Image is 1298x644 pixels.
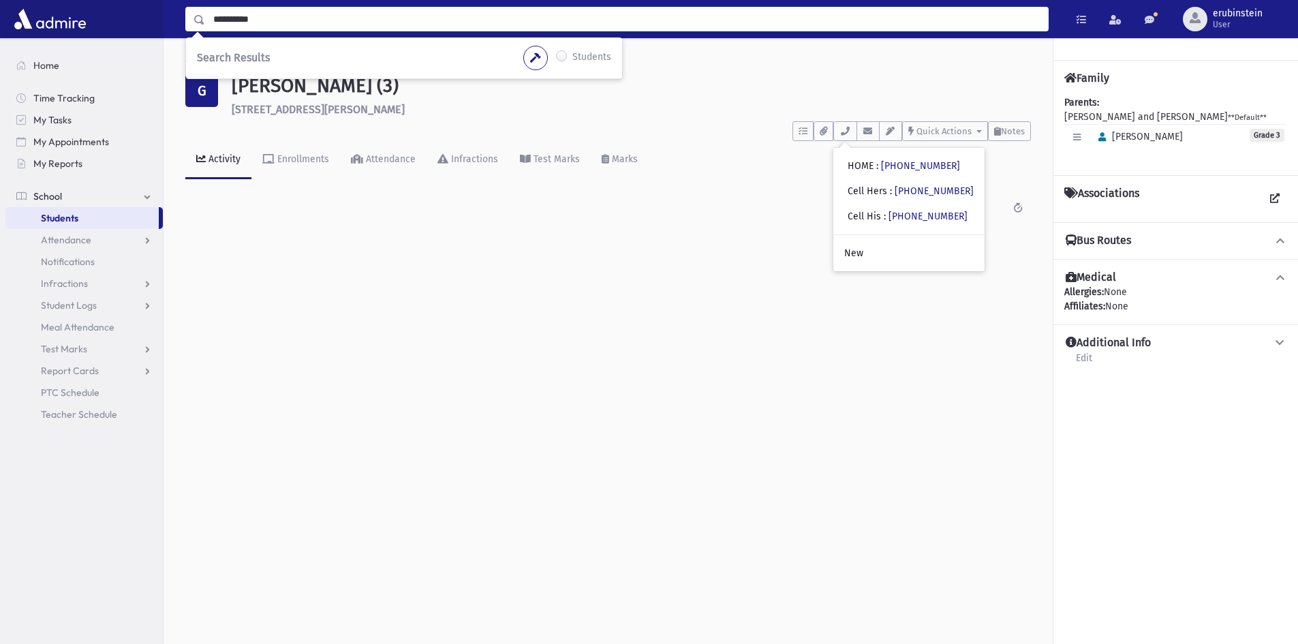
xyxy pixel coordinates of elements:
div: G [185,74,218,107]
a: Test Marks [5,338,163,360]
a: School [5,185,163,207]
a: Infractions [427,141,509,179]
h4: Family [1064,72,1109,85]
span: Search Results [197,51,270,64]
span: Attendance [41,234,91,246]
span: Student Logs [41,299,97,311]
span: [PERSON_NAME] [1092,131,1183,142]
img: AdmirePro [11,5,89,33]
span: : [884,211,886,222]
div: Marks [609,153,638,165]
b: Parents: [1064,97,1099,108]
span: Home [33,59,59,72]
a: Student Logs [5,294,163,316]
a: Infractions [5,273,163,294]
div: Attendance [363,153,416,165]
a: Attendance [5,229,163,251]
a: My Tasks [5,109,163,131]
a: My Appointments [5,131,163,153]
span: Report Cards [41,365,99,377]
b: Allergies: [1064,286,1104,298]
span: Students [41,212,78,224]
a: My Reports [5,153,163,174]
h4: Associations [1064,187,1139,211]
a: Report Cards [5,360,163,382]
div: None [1064,285,1287,313]
a: Enrollments [251,141,340,179]
a: Edit [1075,350,1093,375]
a: Home [5,55,163,76]
div: Infractions [448,153,498,165]
span: PTC Schedule [41,386,99,399]
span: Meal Attendance [41,321,114,333]
input: Search [205,7,1048,31]
div: Cell His [848,209,968,224]
a: Test Marks [509,141,591,179]
div: Test Marks [531,153,580,165]
span: Teacher Schedule [41,408,117,420]
div: HOME [848,159,960,173]
span: Grade 3 [1250,129,1284,142]
h4: Medical [1066,271,1116,285]
span: Time Tracking [33,92,95,104]
div: [PERSON_NAME] and [PERSON_NAME] [1064,95,1287,164]
span: : [890,185,892,197]
a: [PHONE_NUMBER] [888,211,968,222]
button: Medical [1064,271,1287,285]
h6: [STREET_ADDRESS][PERSON_NAME] [232,103,1031,116]
h4: Bus Routes [1066,234,1131,248]
a: Activity [185,141,251,179]
a: New [833,241,985,266]
h4: Additional Info [1066,336,1151,350]
a: Students [5,207,159,229]
a: [PHONE_NUMBER] [895,185,974,197]
span: : [876,160,878,172]
div: None [1064,299,1287,313]
b: Affiliates: [1064,301,1105,312]
span: Infractions [41,277,88,290]
h1: [PERSON_NAME] (3) [232,74,1031,97]
button: Additional Info [1064,336,1287,350]
span: User [1213,19,1263,30]
button: Bus Routes [1064,234,1287,248]
div: Enrollments [275,153,329,165]
span: Test Marks [41,343,87,355]
a: Notifications [5,251,163,273]
div: Cell Hers [848,184,974,198]
span: Notifications [41,256,95,268]
a: Teacher Schedule [5,403,163,425]
a: Attendance [340,141,427,179]
a: View all Associations [1263,187,1287,211]
label: Students [572,50,611,66]
a: Students [185,56,234,67]
span: erubinstein [1213,8,1263,19]
a: Meal Attendance [5,316,163,338]
a: Time Tracking [5,87,163,109]
button: Quick Actions [902,121,988,141]
span: My Reports [33,157,82,170]
a: [PHONE_NUMBER] [881,160,960,172]
nav: breadcrumb [185,55,234,74]
span: My Appointments [33,136,109,148]
span: Quick Actions [916,126,972,136]
span: My Tasks [33,114,72,126]
span: Notes [1001,126,1025,136]
a: PTC Schedule [5,382,163,403]
div: Activity [206,153,241,165]
span: School [33,190,62,202]
button: Notes [988,121,1031,141]
a: Marks [591,141,649,179]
